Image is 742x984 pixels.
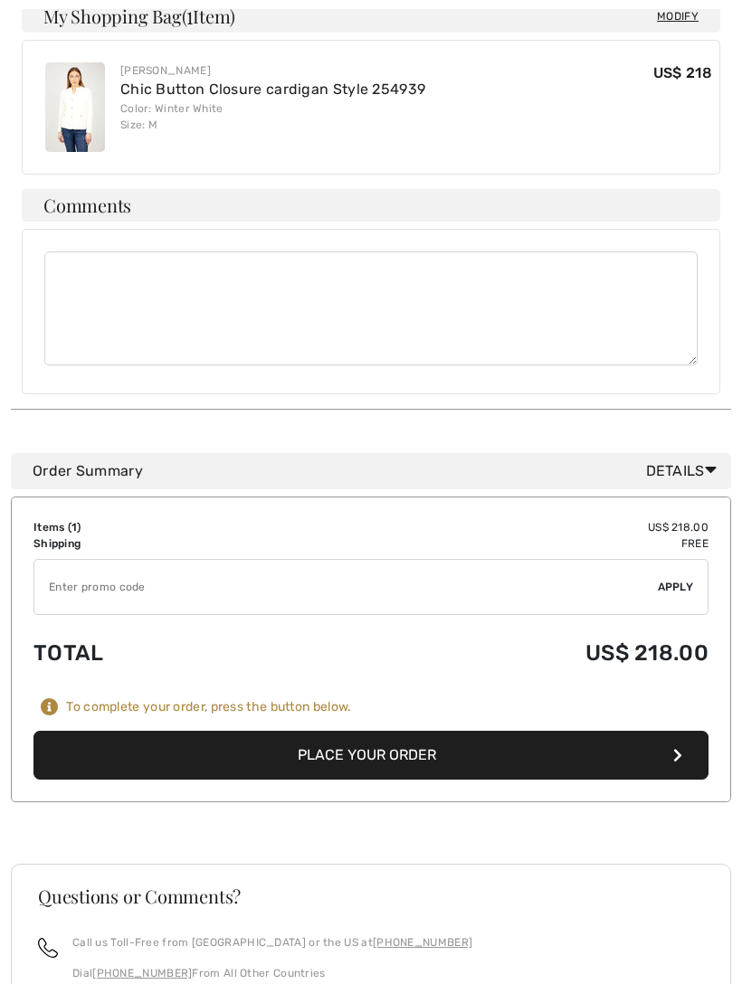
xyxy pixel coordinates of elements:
td: Total [33,623,279,685]
td: Shipping [33,536,279,553]
td: US$ 218.00 [279,623,709,685]
a: Chic Button Closure cardigan Style 254939 [120,81,425,99]
a: [PHONE_NUMBER] [92,968,192,980]
img: call [38,939,58,959]
span: ( Item) [182,5,235,29]
p: Dial From All Other Countries [72,966,472,982]
td: US$ 218.00 [279,520,709,536]
div: [PERSON_NAME] [120,63,425,80]
div: To complete your order, press the button below. [66,700,351,716]
div: Color: Winter White Size: M [120,101,425,134]
span: 1 [186,4,193,27]
textarea: Comments [44,252,698,366]
td: Items ( ) [33,520,279,536]
span: US$ 218 [653,65,712,82]
span: Details [646,461,724,483]
div: Order Summary [33,461,724,483]
h4: My Shopping Bag [22,1,720,33]
a: [PHONE_NUMBER] [373,937,472,950]
input: Promo code [34,561,658,615]
h3: Questions or Comments? [38,888,704,906]
p: Call us Toll-Free from [GEOGRAPHIC_DATA] or the US at [72,935,472,951]
button: Place Your Order [33,732,709,781]
td: Free [279,536,709,553]
h4: Comments [22,190,720,222]
span: Modify [657,8,699,26]
span: Apply [658,580,694,596]
span: 1 [71,522,77,535]
img: Chic Button Closure cardigan Style 254939 [45,63,105,153]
